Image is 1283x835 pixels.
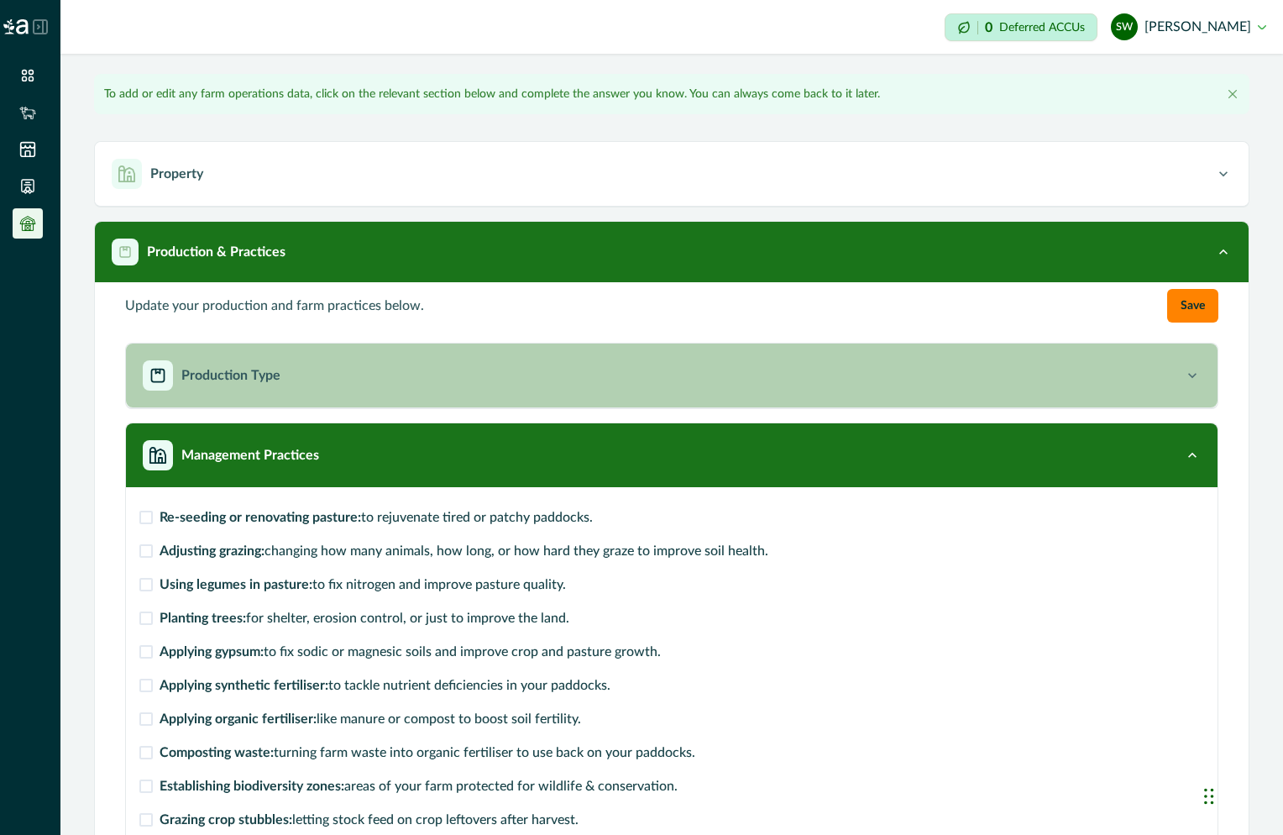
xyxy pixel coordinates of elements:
[160,642,661,662] span: to fix sodic or magnesic soils and improve crop and pasture growth.
[160,709,581,729] span: like manure or compost to boost soil fertility.
[160,712,317,726] strong: Applying organic fertiliser:
[160,813,292,827] strong: Grazing crop stubbles:
[160,810,579,830] span: letting stock feed on crop leftovers after harvest.
[3,19,29,34] img: Logo
[160,746,274,759] strong: Composting waste:
[160,776,678,796] span: areas of your farm protected for wildlife & conservation.
[160,575,566,595] span: to fix nitrogen and improve pasture quality.
[181,445,319,465] p: Management Practices
[160,679,328,692] strong: Applying synthetic fertiliser:
[160,780,344,793] strong: Establishing biodiversity zones:
[150,164,203,184] p: Property
[147,242,285,262] p: Production & Practices
[95,142,1249,206] button: Property
[126,423,1218,487] button: Management Practices
[999,21,1085,34] p: Deferred ACCUs
[1167,289,1218,323] button: Save
[1111,7,1266,47] button: Stephen Warnken[PERSON_NAME]
[985,21,992,34] p: 0
[1204,771,1214,822] div: Drag
[1223,84,1243,104] button: Close
[160,541,768,561] span: changing how many animals, how long, or how hard they graze to improve soil health.
[160,507,593,528] span: to rejuvenate tired or patchy paddocks.
[125,296,424,316] p: Update your production and farm practices below.
[160,608,569,628] span: for shelter, erosion control, or just to improve the land.
[1199,754,1283,835] iframe: Chat Widget
[160,578,312,591] strong: Using legumes in pasture:
[104,86,880,103] p: To add or edit any farm operations data, click on the relevant section below and complete the ans...
[160,511,361,524] strong: Re-seeding or renovating pasture:
[160,544,264,558] strong: Adjusting grazing:
[160,743,695,763] span: turning farm waste into organic fertiliser to use back on your paddocks.
[160,612,246,625] strong: Planting trees:
[95,222,1249,282] button: Production & Practices
[126,344,1218,407] button: Production Type
[181,365,280,386] p: Production Type
[160,675,610,696] span: to tackle nutrient deficiencies in your paddocks.
[160,645,264,659] strong: Applying gypsum:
